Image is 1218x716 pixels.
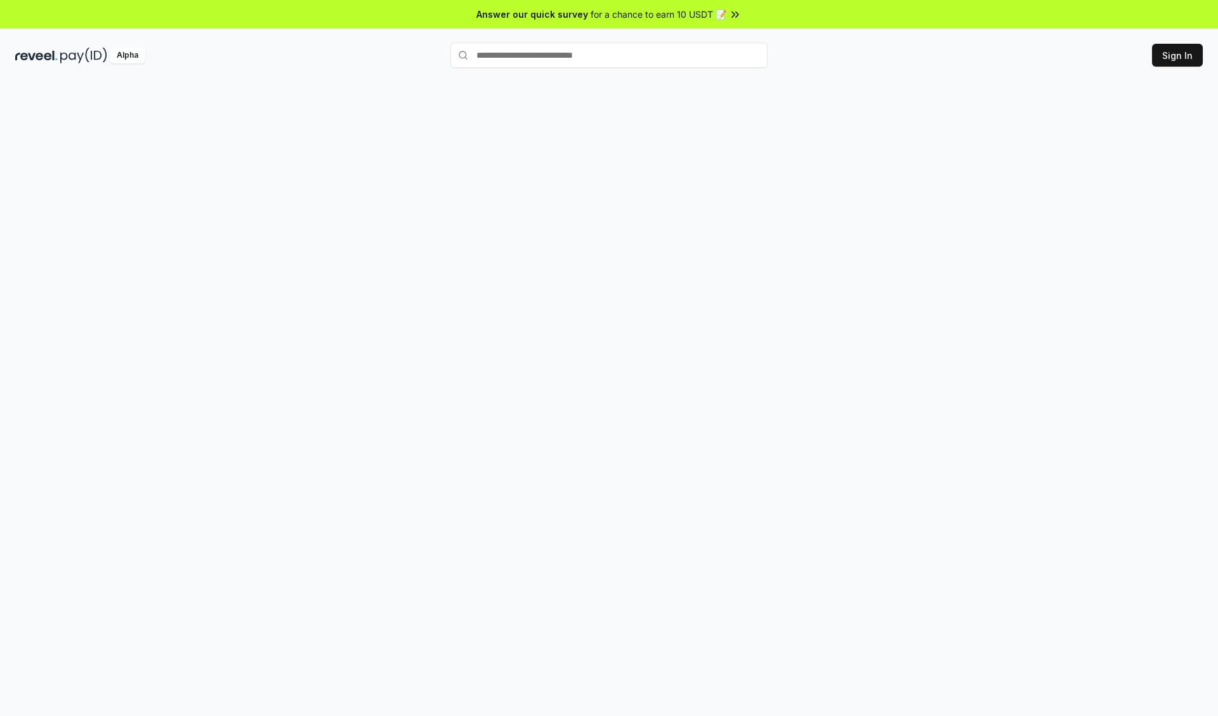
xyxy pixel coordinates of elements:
span: Answer our quick survey [476,8,588,21]
div: Alpha [110,48,145,63]
img: reveel_dark [15,48,58,63]
button: Sign In [1152,44,1203,67]
img: pay_id [60,48,107,63]
span: for a chance to earn 10 USDT 📝 [591,8,726,21]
